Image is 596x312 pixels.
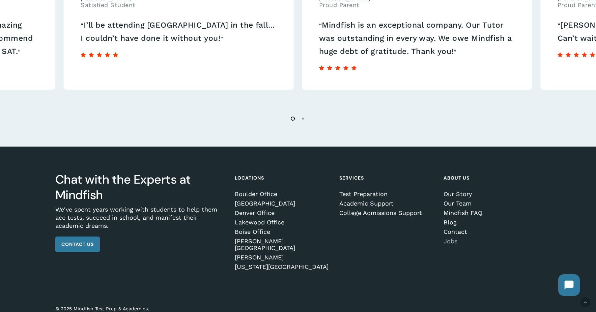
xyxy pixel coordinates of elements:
h4: Services [339,172,434,184]
span: Proud Parent [319,2,370,8]
h4: About Us [444,172,538,184]
span: “ [81,22,84,29]
a: Jobs [444,238,538,245]
a: Boise Office [235,228,330,235]
li: Page dot 1 [288,113,298,123]
span: “ [558,22,561,29]
a: Mindfish FAQ [444,210,538,216]
span: ” [454,48,457,55]
a: Denver Office [235,210,330,216]
h3: Chat with the Experts at Mindfish [55,172,225,203]
a: Lakewood Office [235,219,330,226]
span: ” [220,35,223,42]
p: I’ll be attending [GEOGRAPHIC_DATA] in the fall... I couldn’t have done it without you! [81,19,277,45]
span: ” [18,48,21,55]
span: Contact Us [61,241,94,248]
li: Page dot 2 [298,113,308,123]
p: Mindfish is an exceptional company. Our Tutor was outstanding in every way. We owe Mindfish a hug... [319,19,515,58]
a: [PERSON_NAME] [235,254,330,261]
a: College Admissions Support [339,210,434,216]
a: Boulder Office [235,191,330,197]
iframe: Chatbot [551,268,587,303]
a: [US_STATE][GEOGRAPHIC_DATA] [235,263,330,270]
span: Satisfied Student [81,2,136,8]
a: Academic Support [339,200,434,207]
a: Contact Us [55,237,100,252]
h4: Locations [235,172,330,184]
p: We’ve spent years working with students to help them ace tests, succeed in school, and manifest t... [55,206,225,237]
a: Contact [444,228,538,235]
a: Our Team [444,200,538,207]
a: [GEOGRAPHIC_DATA] [235,200,330,207]
span: “ [319,22,322,29]
a: Test Preparation [339,191,434,197]
a: Our Story [444,191,538,197]
a: Blog [444,219,538,226]
a: [PERSON_NAME][GEOGRAPHIC_DATA] [235,238,330,251]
